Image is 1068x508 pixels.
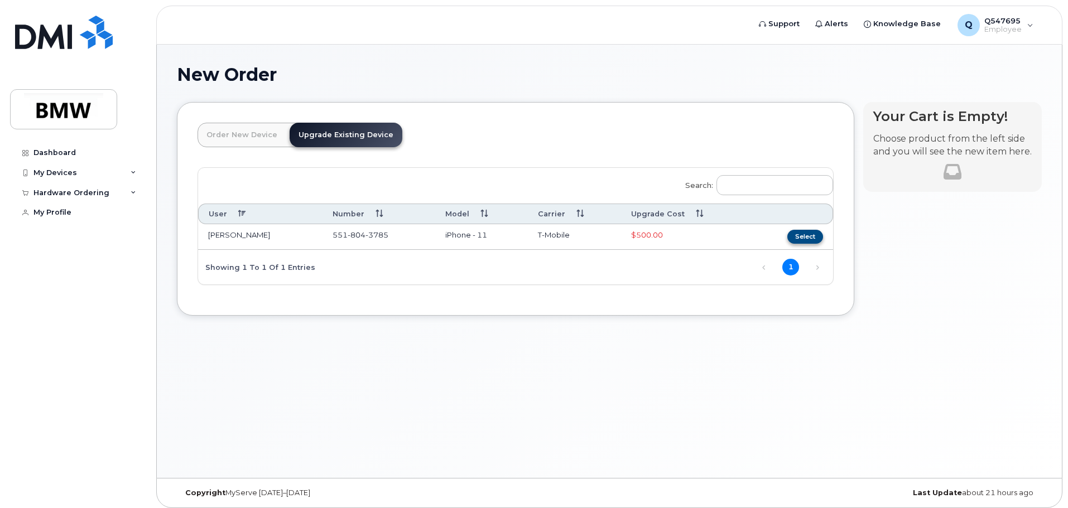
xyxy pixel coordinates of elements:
[198,204,323,224] th: User: activate to sort column descending
[185,488,225,497] strong: Copyright
[177,488,465,497] div: MyServe [DATE]–[DATE]
[290,123,402,147] a: Upgrade Existing Device
[756,259,772,276] a: Previous
[198,123,286,147] a: Order New Device
[323,204,435,224] th: Number: activate to sort column ascending
[177,65,1042,84] h1: New Order
[528,204,621,224] th: Carrier: activate to sort column ascending
[913,488,962,497] strong: Last Update
[198,224,323,250] td: [PERSON_NAME]
[621,204,752,224] th: Upgrade Cost: activate to sort column ascending
[809,259,826,276] a: Next
[1019,459,1060,500] iframe: Messenger Launcher
[365,230,388,239] span: 3785
[873,133,1032,158] p: Choose product from the left side and you will see the new item here.
[198,257,315,276] div: Showing 1 to 1 of 1 entries
[333,230,388,239] span: 551
[678,168,833,199] label: Search:
[753,488,1042,497] div: about 21 hours ago
[787,230,823,244] button: Select
[631,230,663,239] span: Full Upgrade Eligibility Date 2026-01-23
[435,204,528,224] th: Model: activate to sort column ascending
[716,175,833,195] input: Search:
[873,109,1032,124] h4: Your Cart is Empty!
[348,230,365,239] span: 804
[782,259,799,275] a: 1
[435,224,528,250] td: iPhone - 11
[528,224,621,250] td: T-Mobile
